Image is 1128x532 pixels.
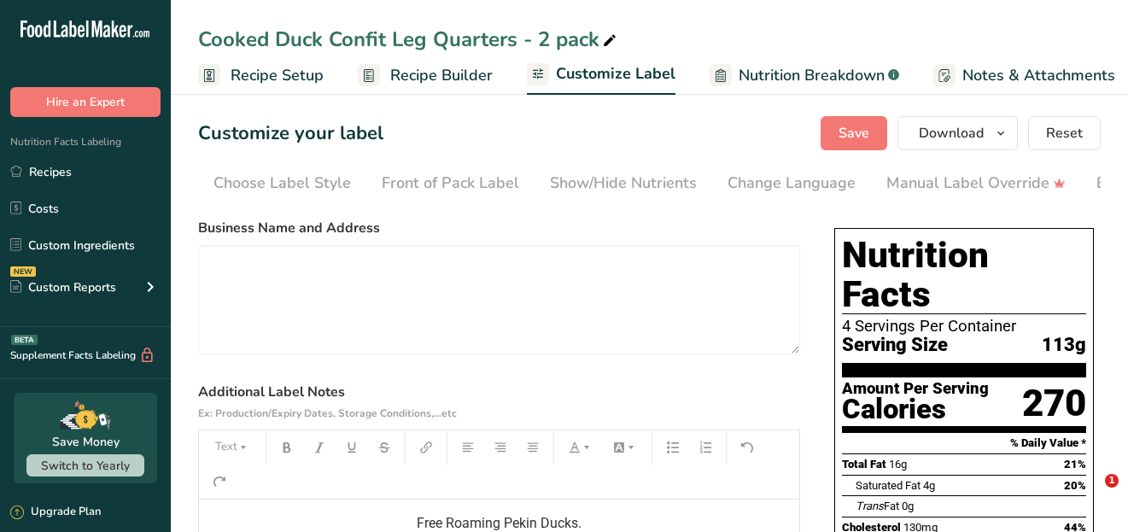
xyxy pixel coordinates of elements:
[1028,116,1101,150] button: Reset
[919,123,984,143] span: Download
[728,172,856,195] div: Change Language
[856,500,884,512] i: Trans
[886,172,1066,195] div: Manual Label Override
[897,116,1018,150] button: Download
[739,64,885,87] span: Nutrition Breakdown
[902,500,914,512] span: 0g
[821,116,887,150] button: Save
[842,236,1086,314] h1: Nutrition Facts
[550,172,697,195] div: Show/Hide Nutrients
[842,397,989,422] div: Calories
[1070,474,1111,515] iframe: Intercom live chat
[556,62,675,85] span: Customize Label
[710,56,899,95] a: Nutrition Breakdown
[26,454,144,476] button: Switch to Yearly
[527,55,675,96] a: Customize Label
[889,458,907,471] span: 16g
[52,433,120,451] div: Save Money
[358,56,493,95] a: Recipe Builder
[856,479,921,492] span: Saturated Fat
[842,433,1086,453] section: % Daily Value *
[962,64,1115,87] span: Notes & Attachments
[933,56,1115,95] a: Notes & Attachments
[839,123,869,143] span: Save
[382,172,519,195] div: Front of Pack Label
[11,335,38,345] div: BETA
[198,120,383,148] h1: Customize your label
[1064,479,1086,492] span: 20%
[10,266,36,277] div: NEW
[41,458,130,474] span: Switch to Yearly
[213,172,351,195] div: Choose Label Style
[842,318,1086,335] div: 4 Servings Per Container
[842,458,886,471] span: Total Fat
[923,479,935,492] span: 4g
[842,381,989,397] div: Amount Per Serving
[10,278,116,296] div: Custom Reports
[231,64,324,87] span: Recipe Setup
[1042,335,1086,356] span: 113g
[207,434,258,461] button: Text
[842,335,948,356] span: Serving Size
[198,218,800,238] label: Business Name and Address
[1105,474,1119,488] span: 1
[10,504,101,521] div: Upgrade Plan
[1046,123,1083,143] span: Reset
[390,64,493,87] span: Recipe Builder
[856,500,899,512] span: Fat
[1064,458,1086,471] span: 21%
[1022,381,1086,426] div: 270
[10,87,161,117] button: Hire an Expert
[417,515,582,531] span: Free Roaming Pekin Ducks.
[198,382,800,423] label: Additional Label Notes
[198,24,620,55] div: Cooked Duck Confit Leg Quarters - 2 pack
[198,56,324,95] a: Recipe Setup
[198,406,457,420] span: Ex: Production/Expiry Dates, Storage Conditions,...etc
